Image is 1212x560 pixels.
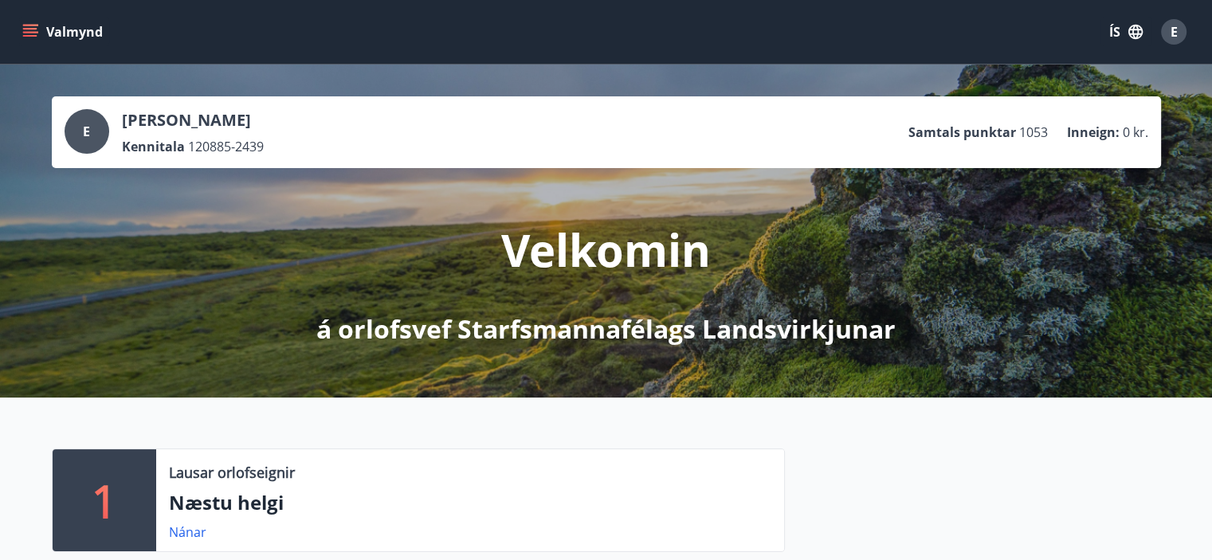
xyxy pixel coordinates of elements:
[501,219,711,280] p: Velkomin
[1019,123,1048,141] span: 1053
[1067,123,1120,141] p: Inneign :
[122,109,264,131] p: [PERSON_NAME]
[92,470,117,531] p: 1
[169,462,295,483] p: Lausar orlofseignir
[908,123,1016,141] p: Samtals punktar
[188,138,264,155] span: 120885-2439
[316,311,896,347] p: á orlofsvef Starfsmannafélags Landsvirkjunar
[1155,13,1193,51] button: E
[169,523,206,541] a: Nánar
[83,123,90,140] span: E
[19,18,109,46] button: menu
[122,138,185,155] p: Kennitala
[1171,23,1178,41] span: E
[1123,123,1148,141] span: 0 kr.
[169,489,771,516] p: Næstu helgi
[1100,18,1151,46] button: ÍS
